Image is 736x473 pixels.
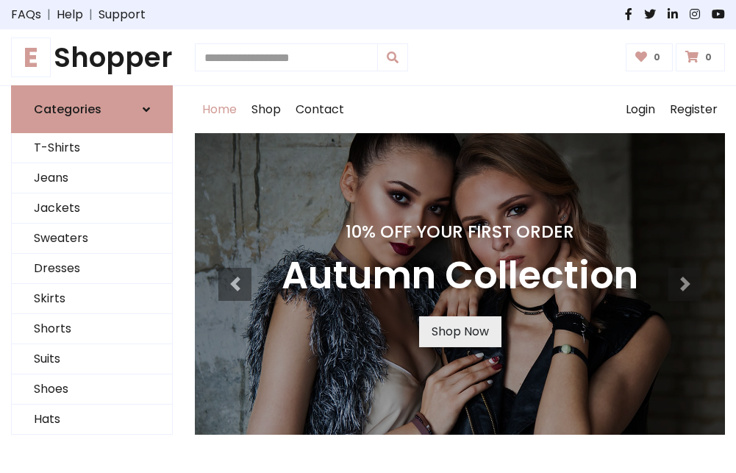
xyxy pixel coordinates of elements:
a: Shorts [12,314,172,344]
span: E [11,38,51,77]
h6: Categories [34,102,101,116]
a: Dresses [12,254,172,284]
a: Help [57,6,83,24]
a: Hats [12,405,172,435]
a: Shoes [12,374,172,405]
a: Register [662,86,725,133]
a: Jackets [12,193,172,224]
h1: Shopper [11,41,173,74]
a: Contact [288,86,351,133]
span: | [41,6,57,24]
a: Home [195,86,244,133]
a: T-Shirts [12,133,172,163]
a: 0 [676,43,725,71]
span: 0 [701,51,715,64]
a: Shop Now [419,316,501,347]
a: Sweaters [12,224,172,254]
a: EShopper [11,41,173,74]
a: Support [99,6,146,24]
h4: 10% Off Your First Order [282,221,638,242]
span: | [83,6,99,24]
a: Skirts [12,284,172,314]
a: Jeans [12,163,172,193]
a: FAQs [11,6,41,24]
a: Suits [12,344,172,374]
span: 0 [650,51,664,64]
a: Categories [11,85,173,133]
a: 0 [626,43,674,71]
h3: Autumn Collection [282,254,638,299]
a: Login [618,86,662,133]
a: Shop [244,86,288,133]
